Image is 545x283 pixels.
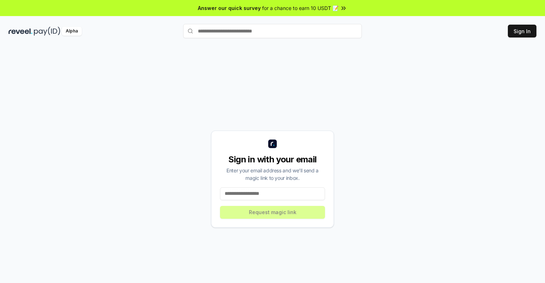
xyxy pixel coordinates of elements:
[198,4,261,12] span: Answer our quick survey
[62,27,82,36] div: Alpha
[268,140,277,148] img: logo_small
[262,4,339,12] span: for a chance to earn 10 USDT 📝
[220,167,325,182] div: Enter your email address and we’ll send a magic link to your inbox.
[34,27,60,36] img: pay_id
[220,154,325,165] div: Sign in with your email
[9,27,32,36] img: reveel_dark
[508,25,536,37] button: Sign In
